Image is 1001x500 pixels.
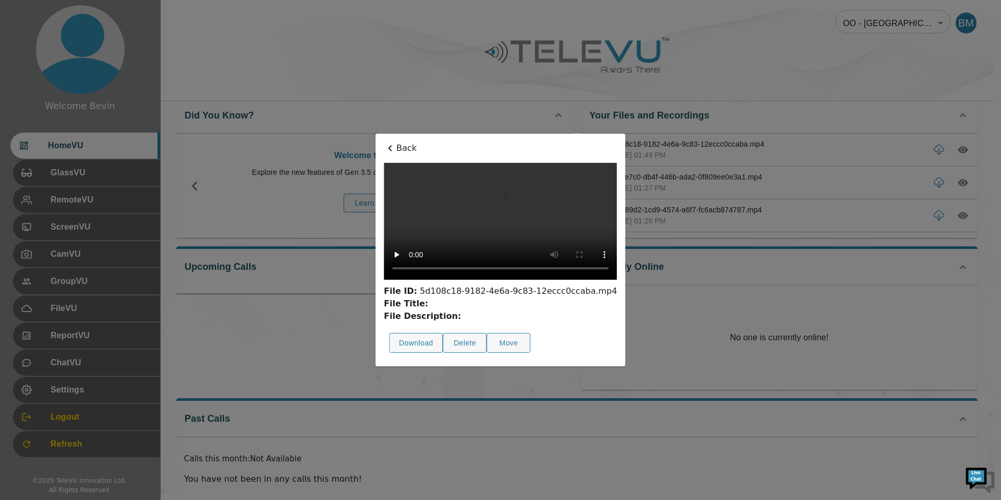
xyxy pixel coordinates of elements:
button: Move [487,333,531,353]
div: Chat with us now [54,55,175,68]
strong: File Title: [384,299,428,308]
button: Download [389,333,443,353]
p: Back [384,142,617,154]
img: d_736959983_company_1615157101543_736959983 [18,49,44,75]
strong: File Description: [384,311,461,321]
textarea: Type your message and hit 'Enter' [5,285,199,322]
div: 5d108c18-9182-4e6a-9c83-12eccc0ccaba.mp4 [384,285,617,297]
span: We're online! [60,132,144,237]
strong: File ID: [384,286,417,296]
div: Minimize live chat window [171,5,196,30]
img: Chat Widget [965,463,996,495]
button: Delete [443,333,487,353]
